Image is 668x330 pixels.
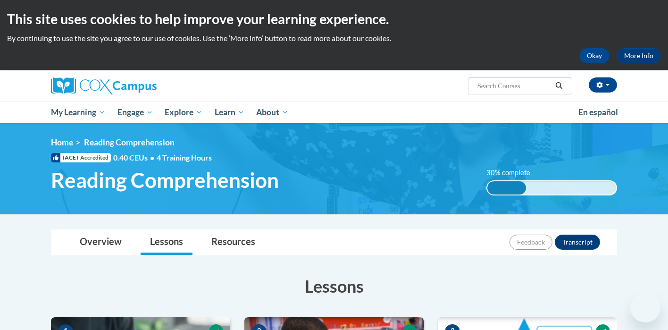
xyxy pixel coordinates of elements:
[486,168,541,178] label: 30% complete
[45,102,111,123] a: My Learning
[209,102,250,123] a: Learn
[617,48,661,63] a: More Info
[150,153,154,162] span: •
[111,102,159,123] a: Engage
[487,181,526,195] div: 30% complete
[215,107,244,118] span: Learn
[51,168,279,193] span: Reading Comprehension
[37,102,631,123] div: Main menu
[117,107,153,118] span: Engage
[165,107,202,118] span: Explore
[202,230,265,255] a: Resources
[579,48,610,63] button: Okay
[7,9,661,28] h2: This site uses cookies to help improve your learning experience.
[555,235,600,250] button: Transcript
[250,102,295,123] a: About
[578,107,618,117] span: En español
[7,33,661,43] p: By continuing to use the site you agree to our use of cookies. Use the ‘More info’ button to read...
[256,107,288,118] span: About
[157,153,212,162] span: 4 Training Hours
[572,102,624,122] a: En español
[476,80,552,92] input: Search Courses
[51,107,105,118] span: My Learning
[159,102,209,123] a: Explore
[84,137,175,147] span: Reading Comprehension
[51,274,617,298] h3: Lessons
[630,292,660,322] iframe: Button to launch messaging window
[51,137,73,147] a: Home
[70,230,131,255] a: Overview
[51,77,157,94] img: Cox Campus
[141,230,192,255] a: Lessons
[113,152,157,163] span: 0.40 CEUs
[509,235,552,250] button: Feedback
[552,80,566,92] button: Search
[589,77,617,93] button: Account Settings
[51,153,111,162] span: IACET Accredited
[51,77,230,94] a: Cox Campus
